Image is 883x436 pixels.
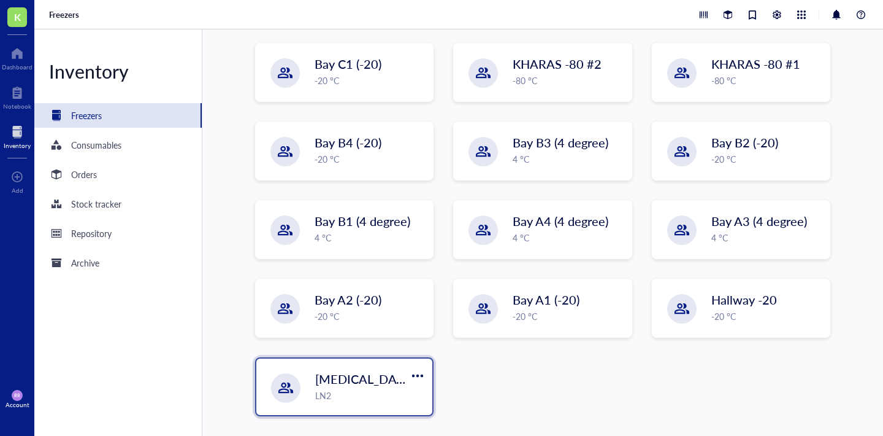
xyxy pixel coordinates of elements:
[315,309,426,323] div: -20 °C
[6,401,29,408] div: Account
[34,133,202,157] a: Consumables
[513,74,624,87] div: -80 °C
[315,389,425,402] div: LN2
[2,63,32,71] div: Dashboard
[34,59,202,84] div: Inventory
[71,227,112,240] div: Repository
[3,103,31,110] div: Notebook
[513,291,579,308] span: Bay A1 (-20)
[711,291,777,308] span: Hallway -20
[4,142,31,149] div: Inventory
[711,309,822,323] div: -20 °C
[4,122,31,149] a: Inventory
[71,109,102,122] div: Freezers
[513,134,608,151] span: Bay B3 (4 degree)
[315,74,426,87] div: -20 °C
[34,221,202,246] a: Repository
[71,197,121,211] div: Stock tracker
[34,251,202,275] a: Archive
[315,231,426,244] div: 4 °C
[71,168,97,181] div: Orders
[14,392,20,398] span: RR
[315,152,426,166] div: -20 °C
[513,212,608,230] span: Bay A4 (4 degree)
[711,231,822,244] div: 4 °C
[315,134,381,151] span: Bay B4 (-20)
[711,212,807,230] span: Bay A3 (4 degree)
[513,152,624,166] div: 4 °C
[2,44,32,71] a: Dashboard
[711,152,822,166] div: -20 °C
[315,291,381,308] span: Bay A2 (-20)
[315,212,410,230] span: Bay B1 (4 degree)
[34,103,202,128] a: Freezers
[513,231,624,244] div: 4 °C
[34,192,202,216] a: Stock tracker
[315,370,415,387] span: [MEDICAL_DATA]
[14,9,21,25] span: K
[513,309,624,323] div: -20 °C
[711,134,778,151] span: Bay B2 (-20)
[34,162,202,187] a: Orders
[711,74,822,87] div: -80 °C
[71,138,121,152] div: Consumables
[711,55,800,72] span: KHARAS -80 #1
[71,256,99,270] div: Archive
[513,55,602,72] span: KHARAS -80 #2
[49,9,82,20] a: Freezers
[12,187,23,194] div: Add
[3,83,31,110] a: Notebook
[315,55,381,72] span: Bay C1 (-20)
